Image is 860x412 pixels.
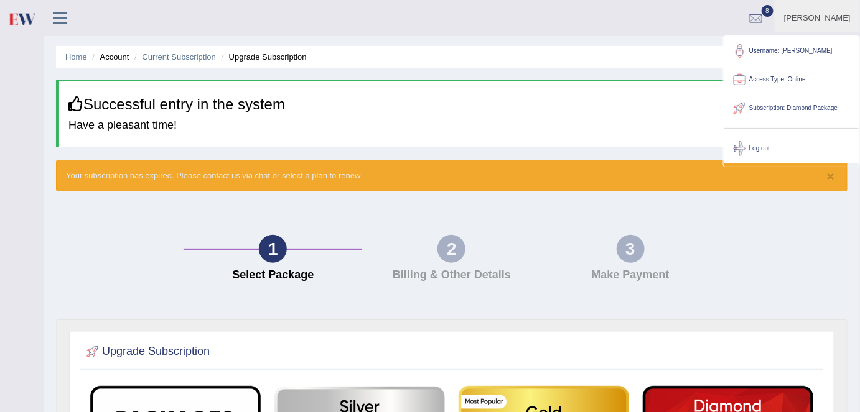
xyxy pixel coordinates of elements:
li: Account [89,51,129,63]
span: 8 [762,5,774,17]
h4: Make Payment [548,269,714,282]
h4: Have a pleasant time! [68,119,838,132]
a: Subscription: Diamond Package [724,94,859,122]
div: 3 [617,235,645,263]
h2: Upgrade Subscription [83,342,210,361]
a: Home [65,52,87,62]
div: Your subscription has expired. Please contact us via chat or select a plan to renew [56,160,848,191]
li: Upgrade Subscription [218,51,307,63]
h3: Successful entry in the system [68,96,838,112]
div: 1 [259,235,287,263]
h4: Select Package [190,269,356,282]
h4: Billing & Other Details [368,269,535,282]
a: Username: [PERSON_NAME] [724,37,859,65]
div: 2 [437,235,465,263]
a: Current Subscription [142,52,216,62]
button: × [827,170,834,183]
a: Access Type: Online [724,65,859,94]
a: Log out [724,134,859,163]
